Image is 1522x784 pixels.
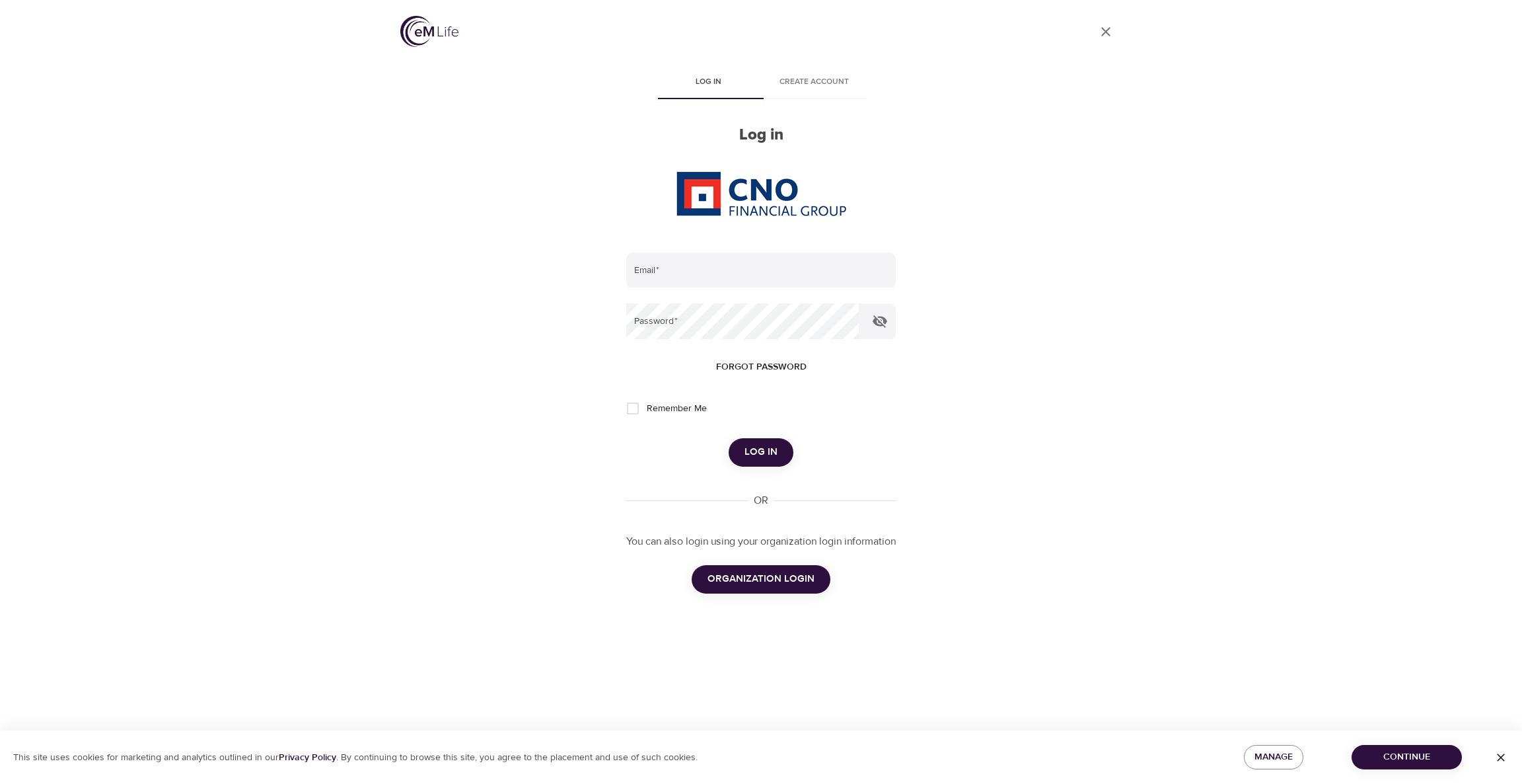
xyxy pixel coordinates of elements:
[626,67,896,99] div: disabled tabs example
[1362,749,1451,765] span: Continue
[769,75,859,89] span: Create account
[279,752,336,764] a: Privacy Policy
[1090,16,1122,48] a: close
[626,126,896,145] h2: Log in
[716,359,807,375] span: Forgot password
[692,565,830,593] button: ORGANIZATION LOGIN
[744,444,778,461] span: Log in
[707,570,815,588] span: ORGANIZATION LOGIN
[663,75,753,89] span: Log in
[1244,745,1303,769] button: Manage
[676,171,846,216] img: CNO%20logo.png
[400,16,458,47] img: logo
[647,402,707,416] span: Remember Me
[1254,749,1293,765] span: Manage
[711,355,812,379] button: Forgot password
[1352,745,1462,769] button: Continue
[748,493,774,508] div: OR
[626,534,896,549] p: You can also login using your organization login information
[729,438,793,466] button: Log in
